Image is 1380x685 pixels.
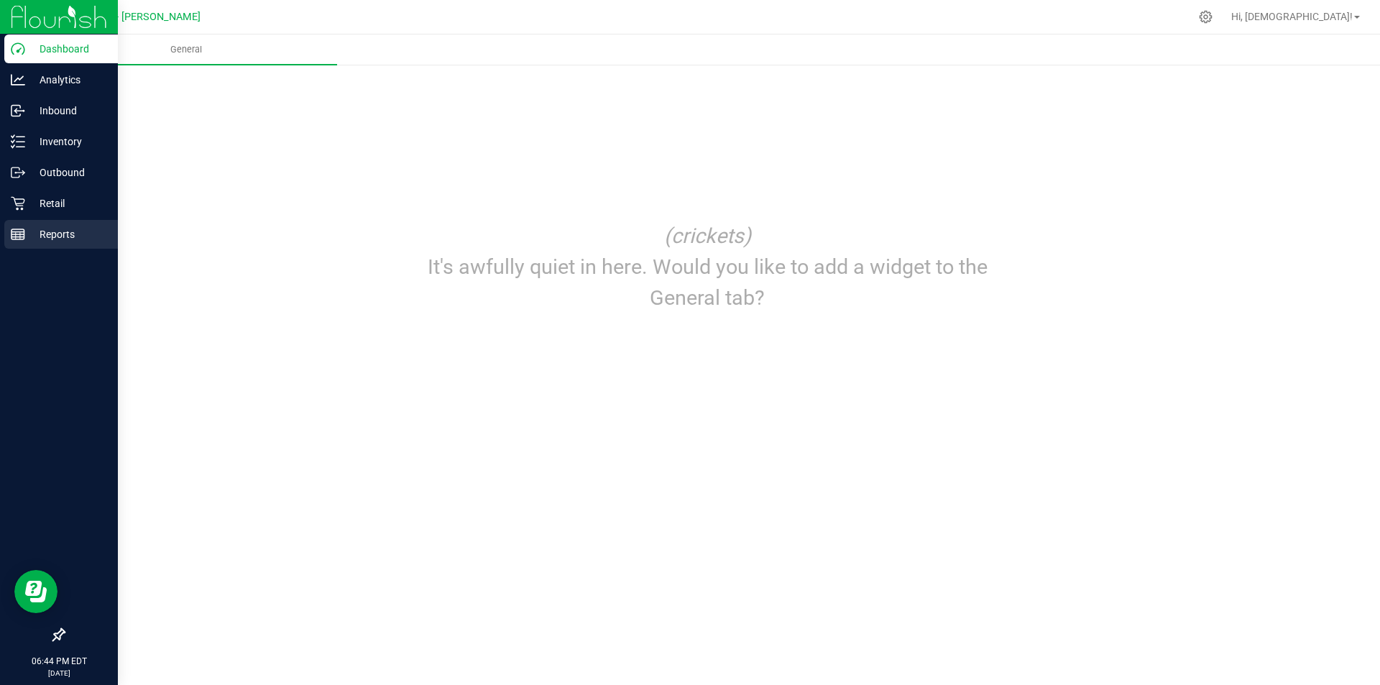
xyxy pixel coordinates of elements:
[93,11,201,23] span: GA4 - [PERSON_NAME]
[664,224,751,248] i: (crickets)
[11,196,25,211] inline-svg: Retail
[151,43,221,56] span: General
[25,40,111,58] p: Dashboard
[1197,10,1215,24] div: Manage settings
[6,655,111,668] p: 06:44 PM EDT
[25,102,111,119] p: Inbound
[25,164,111,181] p: Outbound
[398,252,1016,313] p: It's awfully quiet in here. Would you like to add a widget to the General tab?
[25,195,111,212] p: Retail
[1231,11,1353,22] span: Hi, [DEMOGRAPHIC_DATA]!
[25,133,111,150] p: Inventory
[25,71,111,88] p: Analytics
[34,35,337,65] a: General
[6,668,111,679] p: [DATE]
[11,134,25,149] inline-svg: Inventory
[11,42,25,56] inline-svg: Dashboard
[14,570,57,613] iframe: Resource center
[11,73,25,87] inline-svg: Analytics
[11,227,25,242] inline-svg: Reports
[11,104,25,118] inline-svg: Inbound
[11,165,25,180] inline-svg: Outbound
[25,226,111,243] p: Reports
